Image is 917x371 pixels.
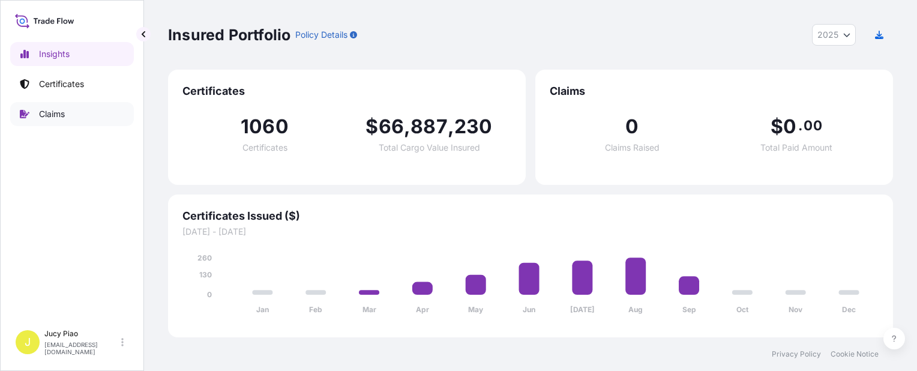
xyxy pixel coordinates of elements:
[760,143,832,152] span: Total Paid Amount
[404,117,410,136] span: ,
[207,290,212,299] tspan: 0
[25,336,31,348] span: J
[772,349,821,359] a: Privacy Policy
[798,121,802,130] span: .
[783,117,796,136] span: 0
[570,305,595,314] tspan: [DATE]
[736,305,749,314] tspan: Oct
[10,102,134,126] a: Claims
[199,270,212,279] tspan: 130
[182,84,511,98] span: Certificates
[295,29,347,41] p: Policy Details
[771,117,783,136] span: $
[410,117,448,136] span: 887
[241,117,289,136] span: 1060
[182,226,879,238] span: [DATE] - [DATE]
[468,305,484,314] tspan: May
[39,108,65,120] p: Claims
[523,305,535,314] tspan: Jun
[628,305,643,314] tspan: Aug
[39,78,84,90] p: Certificates
[804,121,822,130] span: 00
[448,117,454,136] span: ,
[625,117,639,136] span: 0
[309,305,322,314] tspan: Feb
[256,305,269,314] tspan: Jan
[44,341,119,355] p: [EMAIL_ADDRESS][DOMAIN_NAME]
[789,305,803,314] tspan: Nov
[10,72,134,96] a: Certificates
[842,305,856,314] tspan: Dec
[379,143,480,152] span: Total Cargo Value Insured
[168,25,290,44] p: Insured Portfolio
[605,143,660,152] span: Claims Raised
[365,117,378,136] span: $
[682,305,696,314] tspan: Sep
[812,24,856,46] button: Year Selector
[39,48,70,60] p: Insights
[550,84,879,98] span: Claims
[454,117,493,136] span: 230
[182,209,879,223] span: Certificates Issued ($)
[817,29,838,41] span: 2025
[44,329,119,339] p: Jucy Piao
[362,305,376,314] tspan: Mar
[831,349,879,359] a: Cookie Notice
[10,42,134,66] a: Insights
[197,253,212,262] tspan: 260
[416,305,429,314] tspan: Apr
[242,143,287,152] span: Certificates
[379,117,404,136] span: 66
